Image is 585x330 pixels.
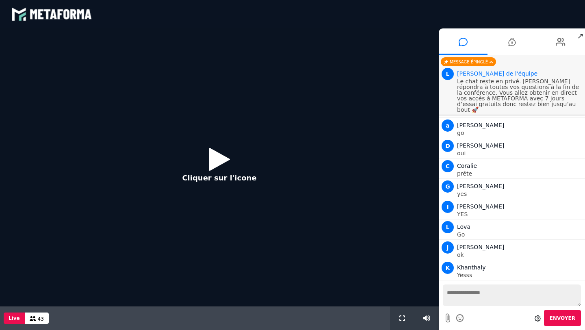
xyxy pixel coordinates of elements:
p: Go [457,232,583,237]
span: G [442,180,454,193]
span: L [442,221,454,233]
span: 43 [38,316,44,322]
span: Envoyer [550,315,575,321]
span: Khanthaly [457,264,486,271]
p: oui [457,150,583,156]
p: yes [457,191,583,197]
span: [PERSON_NAME] [457,122,504,128]
span: L [442,68,454,80]
p: Yes [457,110,583,115]
span: [PERSON_NAME] [457,142,504,149]
span: C [442,160,454,172]
span: ↗ [576,28,585,43]
button: Live [4,313,25,324]
span: [PERSON_NAME] [457,183,504,189]
span: j [442,241,454,254]
span: [PERSON_NAME] [457,203,504,210]
button: Envoyer [544,310,581,326]
p: Le chat reste en privé. [PERSON_NAME] répondra à toutes vos questions à la fin de la conférence. ... [457,78,583,113]
p: go [457,130,583,136]
span: Animateur [457,70,537,77]
p: Cliquer sur l'icone [182,172,256,183]
span: Coralie [457,163,477,169]
span: I [442,201,454,213]
p: prête [457,171,583,176]
div: Message épinglé [441,57,496,66]
span: [PERSON_NAME] [457,244,504,250]
span: K [442,262,454,274]
p: ok [457,252,583,258]
p: Yesss [457,272,583,278]
span: a [442,119,454,132]
button: Cliquer sur l'icone [174,141,264,194]
span: Lova [457,224,470,230]
span: D [442,140,454,152]
p: YES [457,211,583,217]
